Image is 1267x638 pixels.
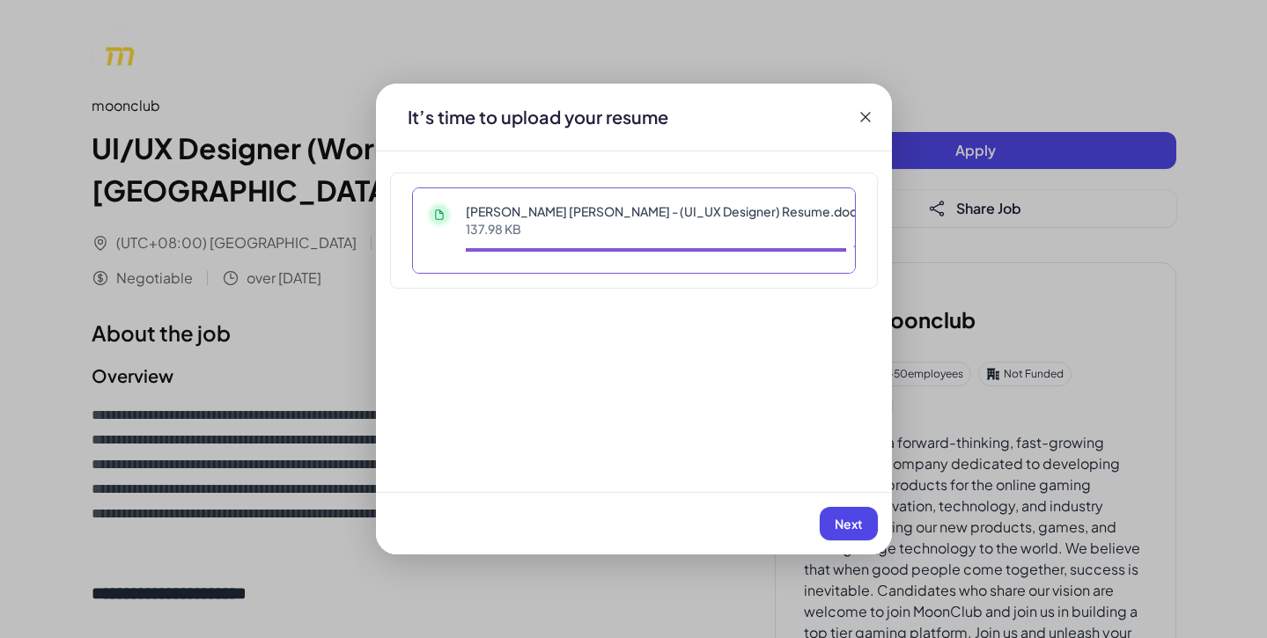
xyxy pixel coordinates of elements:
div: It’s time to upload your resume [394,105,682,129]
span: Next [835,516,863,532]
button: Next [820,507,878,540]
p: [PERSON_NAME] [PERSON_NAME] - (UI_UX Designer) Resume.docx.pdf [466,202,888,220]
p: 137.98 KB [466,220,888,238]
div: 100% [853,241,888,259]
